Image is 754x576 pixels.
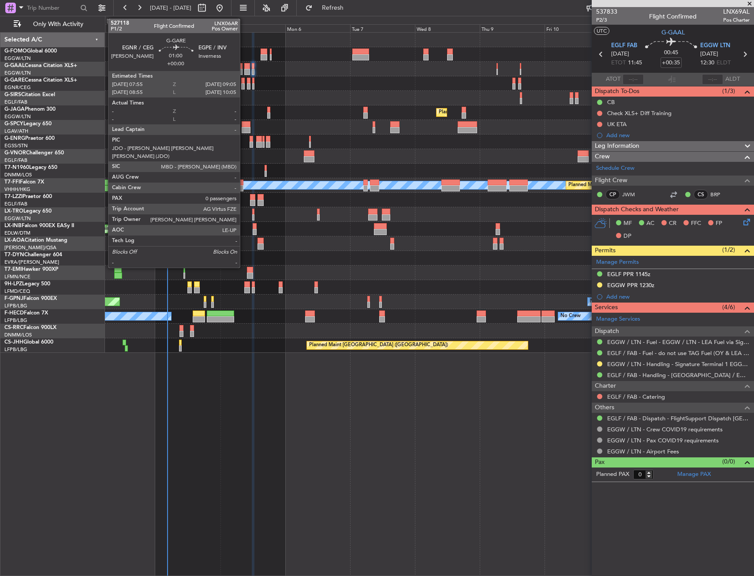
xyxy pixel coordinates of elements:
[79,222,164,236] div: Planned Maint [GEOGRAPHIC_DATA]
[4,92,21,97] span: G-SIRS
[568,179,641,192] div: Planned Maint Geneva (Cointrin)
[611,50,629,59] span: [DATE]
[664,49,678,57] span: 00:45
[4,310,24,316] span: F-HECD
[155,24,220,32] div: Sat 4
[595,326,619,337] span: Dispatch
[607,371,750,379] a: EGLF / FAB - Handling - [GEOGRAPHIC_DATA] / EGLF / FAB
[725,75,740,84] span: ALDT
[4,78,77,83] a: G-GARECessna Citation XLS+
[4,288,30,295] a: LFMD/CEQ
[4,340,53,345] a: CS-JHHGlobal 6000
[4,55,31,62] a: EGGW/LTN
[594,27,609,35] button: UTC
[595,303,618,313] span: Services
[4,128,28,135] a: LGAV/ATH
[691,219,701,228] span: FFC
[23,21,93,27] span: Only With Activity
[607,109,672,117] div: Check XLS+ Diff Training
[107,18,122,25] div: [DATE]
[4,150,64,156] a: G-VNORChallenger 650
[611,41,637,50] span: EGLF FAB
[4,252,24,258] span: T7-DYN
[4,230,30,236] a: EDLW/DTM
[723,16,750,24] span: Pos Charter
[4,157,27,164] a: EGLF/FAB
[10,17,96,31] button: Only With Activity
[439,106,578,119] div: Planned Maint [GEOGRAPHIC_DATA] ([GEOGRAPHIC_DATA])
[4,99,27,105] a: EGLF/FAB
[4,136,55,141] a: G-ENRGPraetor 600
[4,49,57,54] a: G-FOMOGlobal 6000
[607,437,719,444] a: EGGW / LTN - Pax COVID19 requirements
[607,270,650,278] div: EGLF PPR 1145z
[596,164,635,173] a: Schedule Crew
[309,339,448,352] div: Planned Maint [GEOGRAPHIC_DATA] ([GEOGRAPHIC_DATA])
[4,180,20,185] span: T7-FFI
[596,315,640,324] a: Manage Services
[596,258,639,267] a: Manage Permits
[4,296,57,301] a: F-GPNJFalcon 900EX
[4,92,55,97] a: G-SIRSCitation Excel
[4,317,27,324] a: LFPB/LBG
[595,86,639,97] span: Dispatch To-Dos
[623,74,644,85] input: --:--
[590,295,610,308] div: No Crew
[607,426,723,433] a: EGGW / LTN - Crew COVID19 requirements
[722,86,735,96] span: (1/3)
[700,50,718,59] span: [DATE]
[649,12,697,21] div: Flight Confirmed
[596,470,629,479] label: Planned PAX
[4,325,56,330] a: CS-RRCFalcon 900LX
[4,142,28,149] a: EGSS/STN
[114,120,205,134] div: Unplanned Maint [GEOGRAPHIC_DATA]
[623,219,632,228] span: MF
[27,1,78,15] input: Trip Number
[4,180,44,185] a: T7-FFIFalcon 7X
[606,293,750,300] div: Add new
[4,310,48,316] a: F-HECDFalcon 7X
[661,28,685,37] span: G-GAAL
[722,245,735,254] span: (1/2)
[607,349,750,357] a: EGLF / FAB - Fuel - do not use TAG Fuel (OY & LEA only) EGLF / FAB
[480,24,545,32] div: Thu 9
[4,238,25,243] span: LX-AOA
[4,267,58,272] a: T7-EMIHawker 900XP
[4,215,31,222] a: EGGW/LTN
[4,136,25,141] span: G-ENRG
[700,59,714,67] span: 12:30
[623,232,631,241] span: DP
[607,281,654,289] div: EGGW PPR 1230z
[90,24,155,32] div: Fri 3
[4,325,23,330] span: CS-RRC
[596,16,617,24] span: P2/3
[285,24,350,32] div: Mon 6
[622,191,642,198] a: JWM
[4,49,27,54] span: G-FOMO
[301,1,354,15] button: Refresh
[723,7,750,16] span: LNX69AL
[4,273,30,280] a: LFMN/NCE
[4,78,25,83] span: G-GARE
[4,252,62,258] a: T7-DYNChallenger 604
[607,415,750,422] a: EGLF / FAB - Dispatch - FlightSupport Dispatch [GEOGRAPHIC_DATA]
[595,403,614,413] span: Others
[595,205,679,215] span: Dispatch Checks and Weather
[717,59,731,67] span: ELDT
[4,121,52,127] a: G-SPCYLegacy 650
[545,24,609,32] div: Fri 10
[4,63,77,68] a: G-GAALCessna Citation XLS+
[700,41,730,50] span: EGGW LTN
[607,448,679,455] a: EGGW / LTN - Airport Fees
[314,5,351,11] span: Refresh
[628,59,642,67] span: 11:45
[4,303,27,309] a: LFPB/LBG
[4,121,23,127] span: G-SPCY
[607,338,750,346] a: EGGW / LTN - Fuel - EGGW / LTN - LEA Fuel via Signature in EGGW
[646,219,654,228] span: AC
[595,176,627,186] span: Flight Crew
[611,59,626,67] span: ETOT
[722,457,735,466] span: (0/0)
[596,7,617,16] span: 537833
[607,98,615,106] div: CB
